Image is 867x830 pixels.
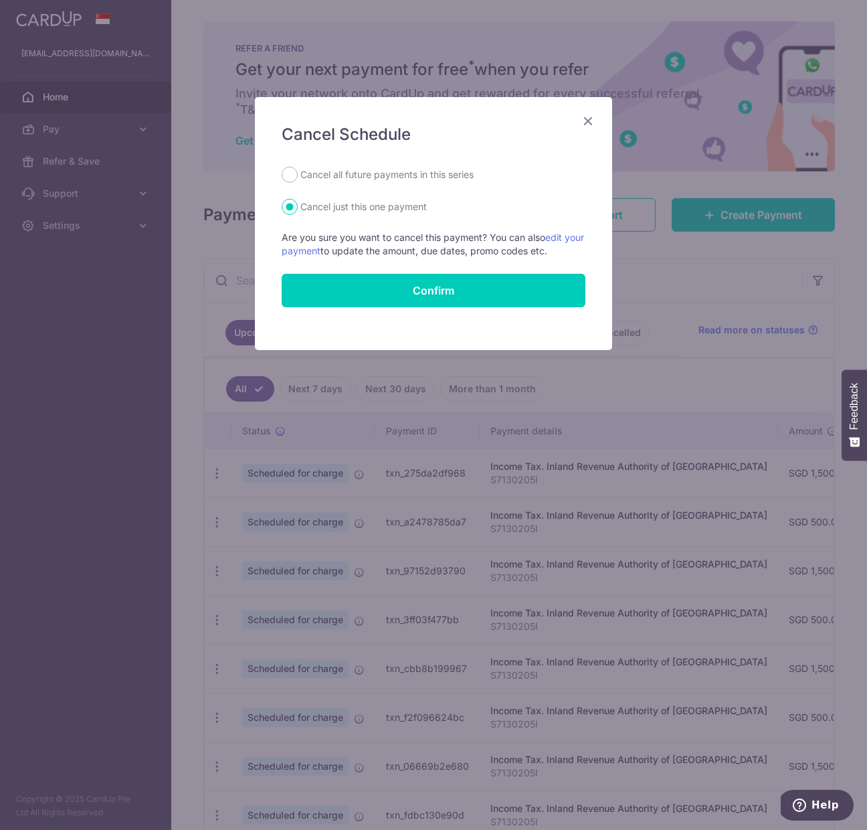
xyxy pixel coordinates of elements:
[781,790,854,823] iframe: Opens a widget where you can find more information
[580,113,596,129] button: Close
[300,167,474,183] label: Cancel all future payments in this series
[282,231,585,258] p: Are you sure you want to cancel this payment? You can also to update the amount, due dates, promo...
[300,199,427,215] label: Cancel just this one payment
[282,124,585,145] h5: Cancel Schedule
[282,274,585,307] button: Confirm
[842,369,867,461] button: Feedback - Show survey
[848,383,860,430] span: Feedback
